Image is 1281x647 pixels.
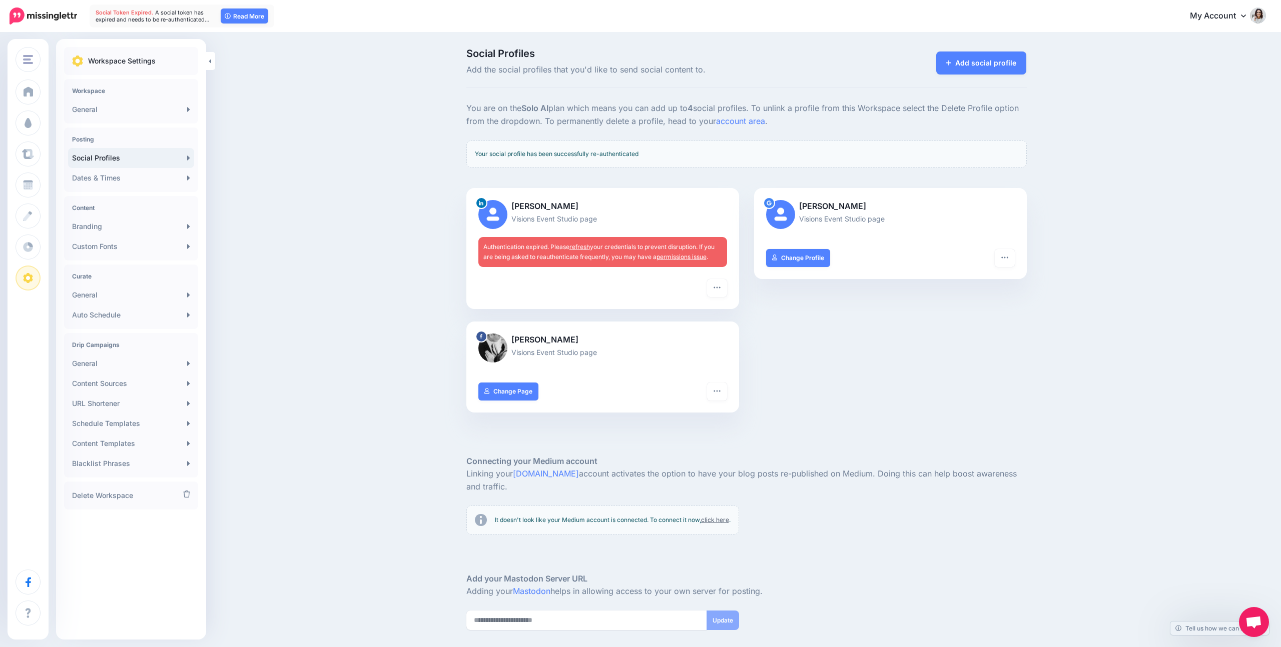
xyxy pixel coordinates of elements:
[466,63,835,76] span: Add the social profiles that you'd like to send social content to.
[68,285,194,305] a: General
[88,55,156,67] p: Workspace Settings
[478,333,507,362] img: 342972571_240409921980782_1482984952587561882_n-bsa139007.jpg
[475,514,487,526] img: info-circle-grey.png
[72,341,190,348] h4: Drip Campaigns
[68,353,194,373] a: General
[466,48,835,58] span: Social Profiles
[68,453,194,473] a: Blacklist Phrases
[478,382,539,400] a: Change Page
[701,516,729,523] a: click here
[716,116,765,126] a: account area
[68,236,194,256] a: Custom Fonts
[72,204,190,211] h4: Content
[68,433,194,453] a: Content Templates
[521,103,548,113] b: Solo AI
[495,515,731,525] p: It doesn't look like your Medium account is connected. To connect it now, .
[28,16,49,24] div: v 4.0.25
[466,572,1027,585] h5: Add your Mastodon Server URL
[1170,621,1269,635] a: Tell us how we can improve
[1239,607,1269,637] a: Open chat
[96,9,210,23] span: A social token has expired and needs to be re-authenticated…
[478,200,727,213] p: [PERSON_NAME]
[111,59,169,65] div: Keywords by Traffic
[100,58,108,66] img: tab_keywords_by_traffic_grey.svg
[688,103,693,113] b: 4
[68,216,194,236] a: Branding
[68,305,194,325] a: Auto Schedule
[68,413,194,433] a: Schedule Templates
[96,9,154,16] span: Social Token Expired.
[16,26,24,34] img: website_grey.svg
[68,148,194,168] a: Social Profiles
[68,99,194,119] a: General
[68,393,194,413] a: URL Shortener
[16,16,24,24] img: logo_orange.svg
[466,585,1027,598] p: Adding your helps in allowing access to your own server for posting.
[513,586,550,596] a: Mastodon
[466,102,1027,128] p: You are on the plan which means you can add up to social profiles. To unlink a profile from this ...
[68,168,194,188] a: Dates & Times
[483,243,715,260] span: Authentication expired. Please your credentials to prevent disruption. If you are being asked to ...
[466,467,1027,493] p: Linking your account activates the option to have your blog posts re-published on Medium. Doing t...
[657,253,707,260] a: permissions issue
[936,51,1027,74] a: Add social profile
[10,7,77,24] img: Missinglettr
[68,373,194,393] a: Content Sources
[221,8,268,23] a: Read More
[72,55,83,66] img: settings.png
[569,243,590,250] a: refresh
[707,610,739,630] button: Update
[27,58,35,66] img: tab_domain_overview_orange.svg
[766,200,1015,213] p: [PERSON_NAME]
[478,333,727,346] p: [PERSON_NAME]
[26,26,110,34] div: Domain: [DOMAIN_NAME]
[72,87,190,94] h4: Workspace
[478,213,727,224] p: Visions Event Studio page
[38,59,90,65] div: Domain Overview
[478,346,727,358] p: Visions Event Studio page
[466,140,1027,167] div: Your social profile has been successfully re-authenticated
[72,272,190,280] h4: Curate
[766,200,795,229] img: user_default_image.png
[68,485,194,505] a: Delete Workspace
[766,213,1015,224] p: Visions Event Studio page
[478,200,507,229] img: user_default_image.png
[23,55,33,64] img: menu.png
[1180,4,1266,28] a: My Account
[766,249,831,267] a: Change Profile
[513,468,579,478] a: [DOMAIN_NAME]
[466,455,1027,467] h5: Connecting your Medium account
[72,135,190,143] h4: Posting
